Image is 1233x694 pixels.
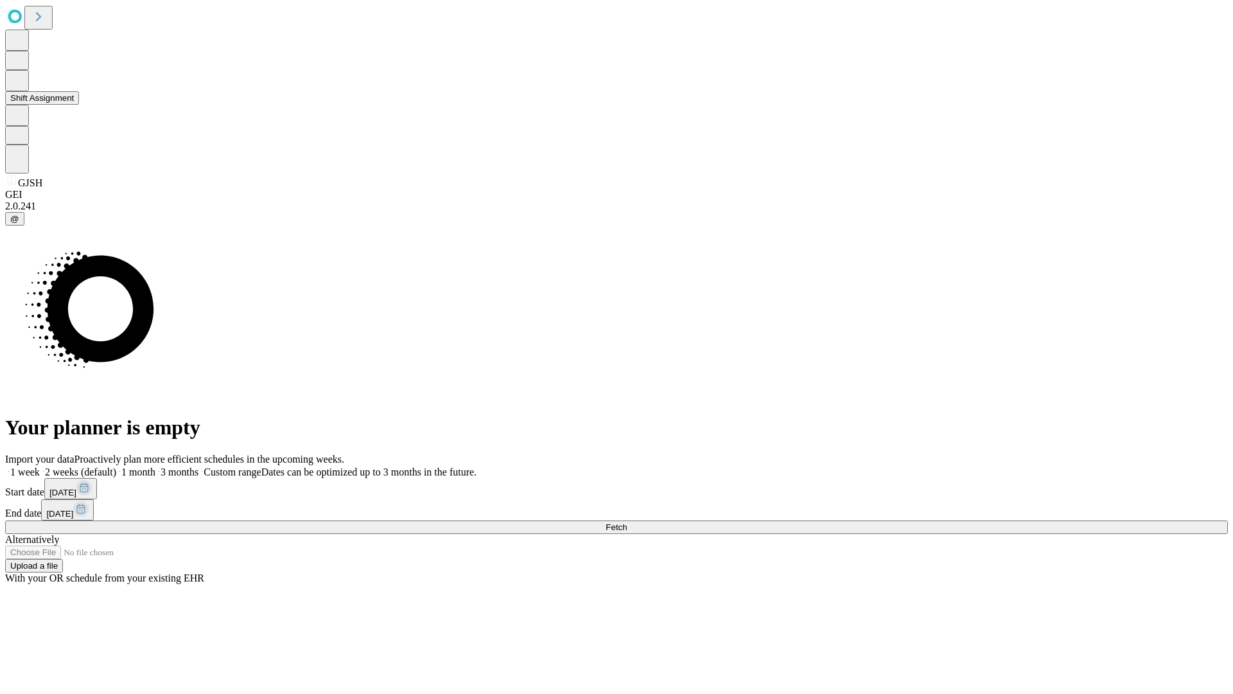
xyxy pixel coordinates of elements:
[121,467,155,477] span: 1 month
[5,520,1228,534] button: Fetch
[49,488,76,497] span: [DATE]
[44,478,97,499] button: [DATE]
[261,467,477,477] span: Dates can be optimized up to 3 months in the future.
[74,454,344,465] span: Proactively plan more efficient schedules in the upcoming weeks.
[5,212,24,226] button: @
[204,467,261,477] span: Custom range
[5,91,79,105] button: Shift Assignment
[46,509,73,519] span: [DATE]
[5,189,1228,200] div: GEI
[41,499,94,520] button: [DATE]
[5,499,1228,520] div: End date
[161,467,198,477] span: 3 months
[10,214,19,224] span: @
[606,522,627,532] span: Fetch
[5,454,74,465] span: Import your data
[18,177,42,188] span: GJSH
[5,559,63,573] button: Upload a file
[10,467,40,477] span: 1 week
[5,416,1228,440] h1: Your planner is empty
[5,478,1228,499] div: Start date
[5,200,1228,212] div: 2.0.241
[45,467,116,477] span: 2 weeks (default)
[5,573,204,583] span: With your OR schedule from your existing EHR
[5,534,59,545] span: Alternatively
